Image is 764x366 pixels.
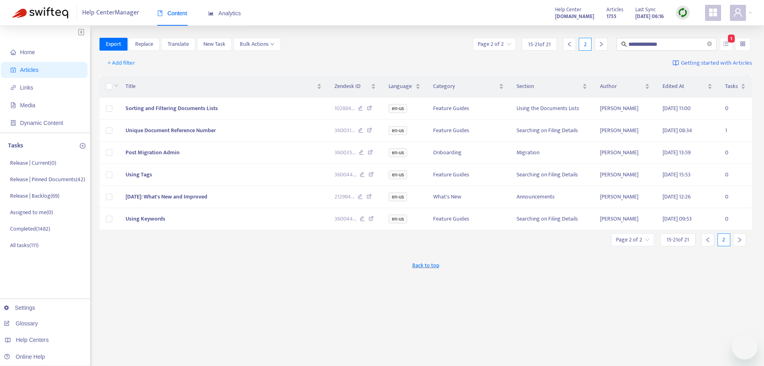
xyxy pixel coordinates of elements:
span: right [737,237,742,243]
td: Searching on Filing Details [510,164,594,186]
td: Onboarding [427,142,510,164]
td: [PERSON_NAME] [594,120,656,142]
span: Analytics [208,10,241,16]
span: Links [20,84,33,91]
span: Replace [135,40,153,49]
button: Bulk Actionsdown [233,38,281,51]
td: 0 [719,164,752,186]
p: Tasks [8,141,23,151]
td: What's New [427,186,510,208]
span: Help Center [555,5,582,14]
p: Release | Pinned Documents ( 42 ) [10,175,85,184]
iframe: Button to launch messaging window [732,334,758,360]
span: Title [126,82,315,91]
span: container [10,120,16,126]
span: book [157,10,163,16]
span: Using Keywords [126,214,165,223]
span: [DATE] 12:26 [663,192,691,201]
td: 0 [719,98,752,120]
span: down [114,83,119,88]
span: down [270,42,274,46]
td: Using the Documents Lists [510,98,594,120]
span: 360044 ... [334,170,357,179]
span: [DATE] 13:59 [663,148,691,157]
button: unordered-list [720,38,732,51]
td: Feature Guides [427,120,510,142]
span: Dynamic Content [20,120,63,126]
span: 15 - 21 of 21 [528,40,551,49]
span: left [567,41,572,47]
td: 1 [719,120,752,142]
span: [DATE] 08:34 [663,126,692,135]
img: Swifteq [12,7,68,18]
span: right [598,41,604,47]
span: Tasks [725,82,739,91]
span: Edited At [663,82,706,91]
p: Release | Backlog ( 69 ) [10,192,59,200]
strong: 1755 [606,12,616,21]
td: Announcements [510,186,594,208]
span: 1 [728,35,735,43]
span: 360044 ... [334,215,357,223]
a: [DOMAIN_NAME] [555,12,594,21]
p: Release | Current ( 0 ) [10,159,56,167]
td: 0 [719,208,752,230]
span: Export [106,40,121,49]
span: Sorting and Filtering Documents Lists [126,104,218,113]
button: + Add filter [101,57,141,70]
span: Getting started with Articles [681,59,752,68]
th: Zendesk ID [328,76,383,98]
span: Language [389,82,413,91]
span: [DATE] 09:53 [663,214,692,223]
span: file-image [10,102,16,108]
td: 0 [719,142,752,164]
button: New Task [197,38,232,51]
td: [PERSON_NAME] [594,186,656,208]
span: en-us [389,192,407,201]
span: Home [20,49,35,55]
div: 2 [717,233,730,246]
td: 0 [719,186,752,208]
span: unordered-list [723,41,729,47]
button: Translate [161,38,195,51]
div: 2 [579,38,592,51]
p: All tasks ( 111 ) [10,241,39,249]
span: Zendesk ID [334,82,370,91]
span: search [621,41,627,47]
th: Tasks [719,76,752,98]
a: Online Help [4,354,45,360]
td: [PERSON_NAME] [594,208,656,230]
span: user [733,8,743,17]
td: Migration [510,142,594,164]
img: sync.dc5367851b00ba804db3.png [678,8,688,18]
span: home [10,49,16,55]
span: Articles [606,5,623,14]
span: area-chart [208,10,214,16]
span: 360035 ... [334,148,356,157]
td: Feature Guides [427,208,510,230]
span: Using Tags [126,170,152,179]
td: [PERSON_NAME] [594,142,656,164]
button: Replace [129,38,160,51]
span: Last Sync [635,5,656,14]
span: Post Migration Admin [126,148,180,157]
span: en-us [389,104,407,113]
span: 15 - 21 of 21 [667,235,689,244]
span: Author [600,82,643,91]
span: en-us [389,170,407,179]
span: [DATE] 11:00 [663,104,691,113]
button: Export [99,38,128,51]
p: Completed ( 1482 ) [10,225,50,233]
a: Glossary [4,320,38,327]
span: 102884 ... [334,104,355,113]
span: close-circle [707,41,712,48]
span: close-circle [707,41,712,46]
th: Language [382,76,426,98]
td: [PERSON_NAME] [594,98,656,120]
span: en-us [389,215,407,223]
span: Help Center Manager [82,5,139,20]
span: en-us [389,126,407,135]
a: Getting started with Articles [673,57,752,70]
a: Settings [4,305,35,311]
